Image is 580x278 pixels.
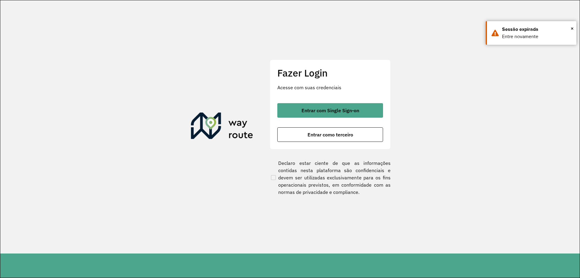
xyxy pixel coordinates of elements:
p: Acesse com suas credenciais [277,84,383,91]
div: Entre novamente [502,33,572,40]
label: Declaro estar ciente de que as informações contidas nesta plataforma são confidenciais e devem se... [270,159,391,196]
div: Sessão expirada [502,26,572,33]
h2: Fazer Login [277,67,383,79]
button: button [277,127,383,142]
span: Entrar como terceiro [308,132,353,137]
button: Close [571,24,574,33]
img: Roteirizador AmbevTech [191,113,253,142]
button: button [277,103,383,118]
span: × [571,24,574,33]
span: Entrar com Single Sign-on [301,108,359,113]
